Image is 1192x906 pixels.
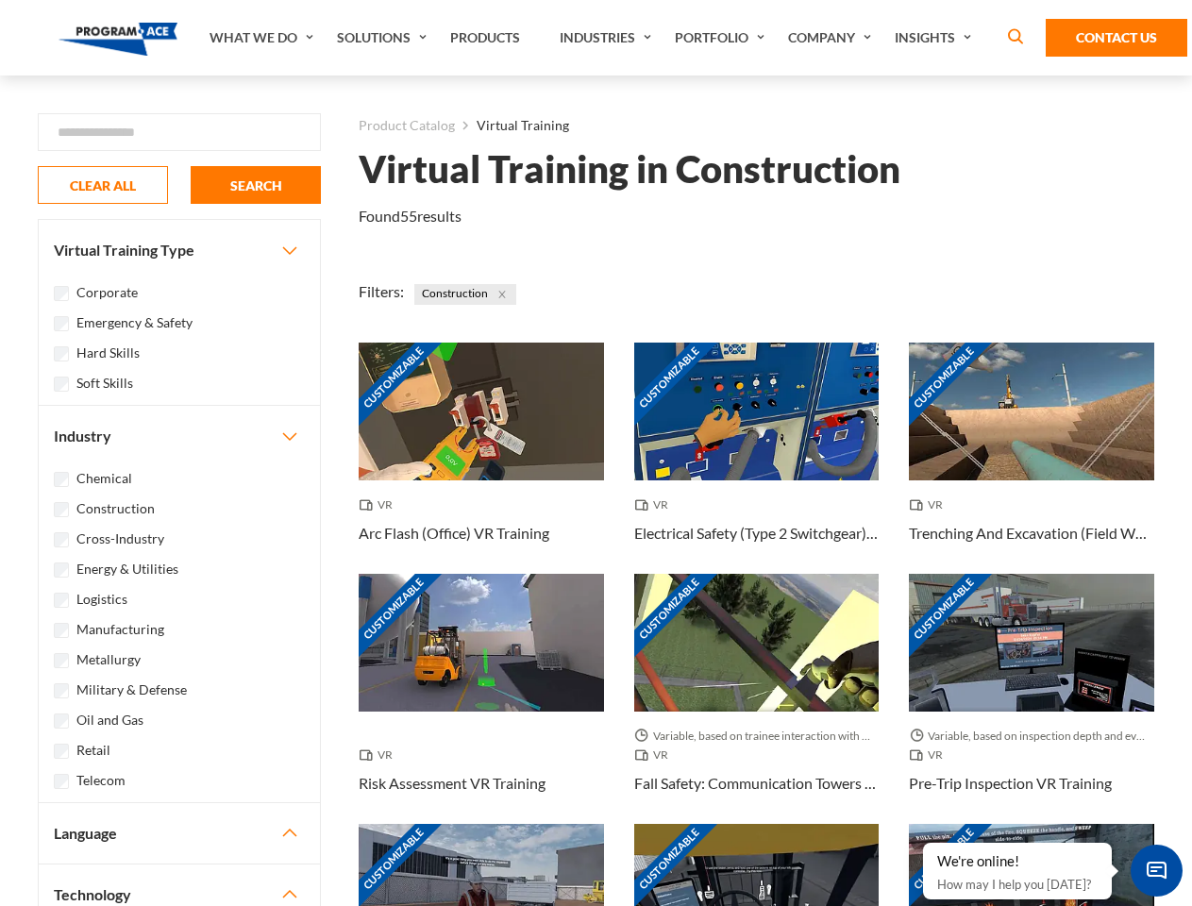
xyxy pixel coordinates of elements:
[359,113,1154,138] nav: breadcrumb
[359,343,604,574] a: Customizable Thumbnail - Arc Flash (Office) VR Training VR Arc Flash (Office) VR Training
[76,528,164,549] label: Cross-Industry
[937,852,1098,871] div: We're online!
[634,495,676,514] span: VR
[359,574,604,824] a: Customizable Thumbnail - Risk Assessment VR Training VR Risk Assessment VR Training
[359,746,400,764] span: VR
[1131,845,1183,897] span: Chat Widget
[359,205,462,227] p: Found results
[54,346,69,361] input: Hard Skills
[54,562,69,578] input: Energy & Utilities
[359,522,549,545] h3: Arc Flash (Office) VR Training
[54,377,69,392] input: Soft Skills
[359,153,900,186] h1: Virtual Training in Construction
[359,113,455,138] a: Product Catalog
[76,740,110,761] label: Retail
[54,502,69,517] input: Construction
[54,532,69,547] input: Cross-Industry
[54,316,69,331] input: Emergency & Safety
[634,343,880,574] a: Customizable Thumbnail - Electrical Safety (Type 2 Switchgear) VR Training VR Electrical Safety (...
[909,772,1112,795] h3: Pre-Trip Inspection VR Training
[909,574,1154,824] a: Customizable Thumbnail - Pre-Trip Inspection VR Training Variable, based on inspection depth and ...
[76,770,126,791] label: Telecom
[76,373,133,394] label: Soft Skills
[76,619,164,640] label: Manufacturing
[359,495,400,514] span: VR
[76,559,178,579] label: Energy & Utilities
[54,593,69,608] input: Logistics
[54,713,69,729] input: Oil and Gas
[359,772,546,795] h3: Risk Assessment VR Training
[54,744,69,759] input: Retail
[634,772,880,795] h3: Fall Safety: Communication Towers VR Training
[76,498,155,519] label: Construction
[414,284,516,305] span: Construction
[39,803,320,864] button: Language
[76,649,141,670] label: Metallurgy
[54,286,69,301] input: Corporate
[54,683,69,698] input: Military & Defense
[59,23,178,56] img: Program-Ace
[359,282,404,300] span: Filters:
[455,113,569,138] li: Virtual Training
[909,727,1154,746] span: Variable, based on inspection depth and event interaction.
[1046,19,1187,57] a: Contact Us
[54,623,69,638] input: Manufacturing
[39,220,320,280] button: Virtual Training Type
[634,522,880,545] h3: Electrical Safety (Type 2 Switchgear) VR Training
[54,472,69,487] input: Chemical
[937,873,1098,896] p: How may I help you [DATE]?
[909,746,950,764] span: VR
[76,343,140,363] label: Hard Skills
[634,746,676,764] span: VR
[909,522,1154,545] h3: Trenching And Excavation (Field Work) VR Training
[634,574,880,824] a: Customizable Thumbnail - Fall Safety: Communication Towers VR Training Variable, based on trainee...
[76,710,143,730] label: Oil and Gas
[909,343,1154,574] a: Customizable Thumbnail - Trenching And Excavation (Field Work) VR Training VR Trenching And Excav...
[400,207,417,225] em: 55
[76,312,193,333] label: Emergency & Safety
[54,653,69,668] input: Metallurgy
[76,282,138,303] label: Corporate
[76,589,127,610] label: Logistics
[38,166,168,204] button: CLEAR ALL
[39,406,320,466] button: Industry
[492,284,512,305] button: Close
[76,679,187,700] label: Military & Defense
[54,774,69,789] input: Telecom
[909,495,950,514] span: VR
[634,727,880,746] span: Variable, based on trainee interaction with each section.
[76,468,132,489] label: Chemical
